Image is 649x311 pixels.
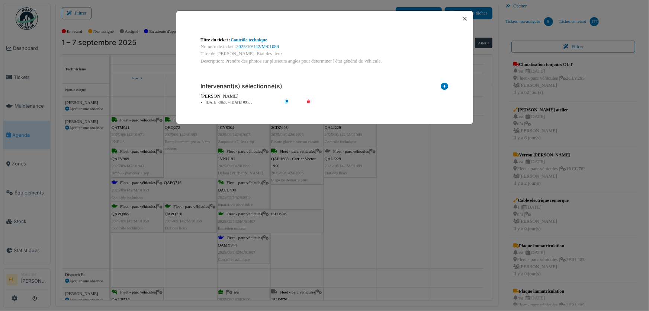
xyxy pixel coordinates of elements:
[197,100,282,105] li: [DATE] 08h00 - [DATE] 09h00
[201,58,449,65] div: Description: Prendre des photos sur plusieurs angles pour déterminer l'état général du véhicule.
[236,44,279,49] a: 2025/10/142/M/01089
[201,50,449,57] div: Titre de [PERSON_NAME]: Etat des lieux
[231,37,267,42] a: Contrôle technique
[460,14,470,24] button: Close
[201,83,283,90] h6: Intervenant(s) sélectionné(s)
[441,83,449,93] i: Ajouter
[201,43,449,50] div: Numéro de ticket :
[201,37,449,43] div: Titre du ticket :
[201,93,449,100] div: [PERSON_NAME]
